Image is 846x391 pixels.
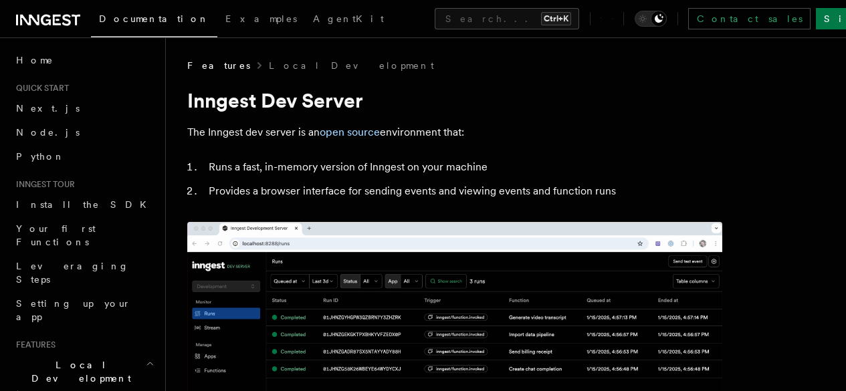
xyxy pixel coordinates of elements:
[205,182,722,201] li: Provides a browser interface for sending events and viewing events and function runs
[11,217,157,254] a: Your first Functions
[16,199,154,210] span: Install the SDK
[435,8,579,29] button: Search...Ctrl+K
[11,179,75,190] span: Inngest tour
[11,340,56,350] span: Features
[541,12,571,25] kbd: Ctrl+K
[320,126,380,138] a: open source
[11,96,157,120] a: Next.js
[11,353,157,390] button: Local Development
[11,192,157,217] a: Install the SDK
[11,83,69,94] span: Quick start
[635,11,667,27] button: Toggle dark mode
[205,158,722,176] li: Runs a fast, in-memory version of Inngest on your machine
[187,123,722,142] p: The Inngest dev server is an environment that:
[217,4,305,36] a: Examples
[11,291,157,329] a: Setting up your app
[16,103,80,114] span: Next.js
[11,120,157,144] a: Node.js
[16,261,129,285] span: Leveraging Steps
[313,13,384,24] span: AgentKit
[16,298,131,322] span: Setting up your app
[305,4,392,36] a: AgentKit
[11,254,157,291] a: Leveraging Steps
[688,8,811,29] a: Contact sales
[11,144,157,168] a: Python
[16,127,80,138] span: Node.js
[99,13,209,24] span: Documentation
[11,48,157,72] a: Home
[187,59,250,72] span: Features
[16,151,65,162] span: Python
[16,53,54,67] span: Home
[16,223,96,247] span: Your first Functions
[91,4,217,37] a: Documentation
[225,13,297,24] span: Examples
[187,88,722,112] h1: Inngest Dev Server
[11,358,146,385] span: Local Development
[269,59,434,72] a: Local Development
